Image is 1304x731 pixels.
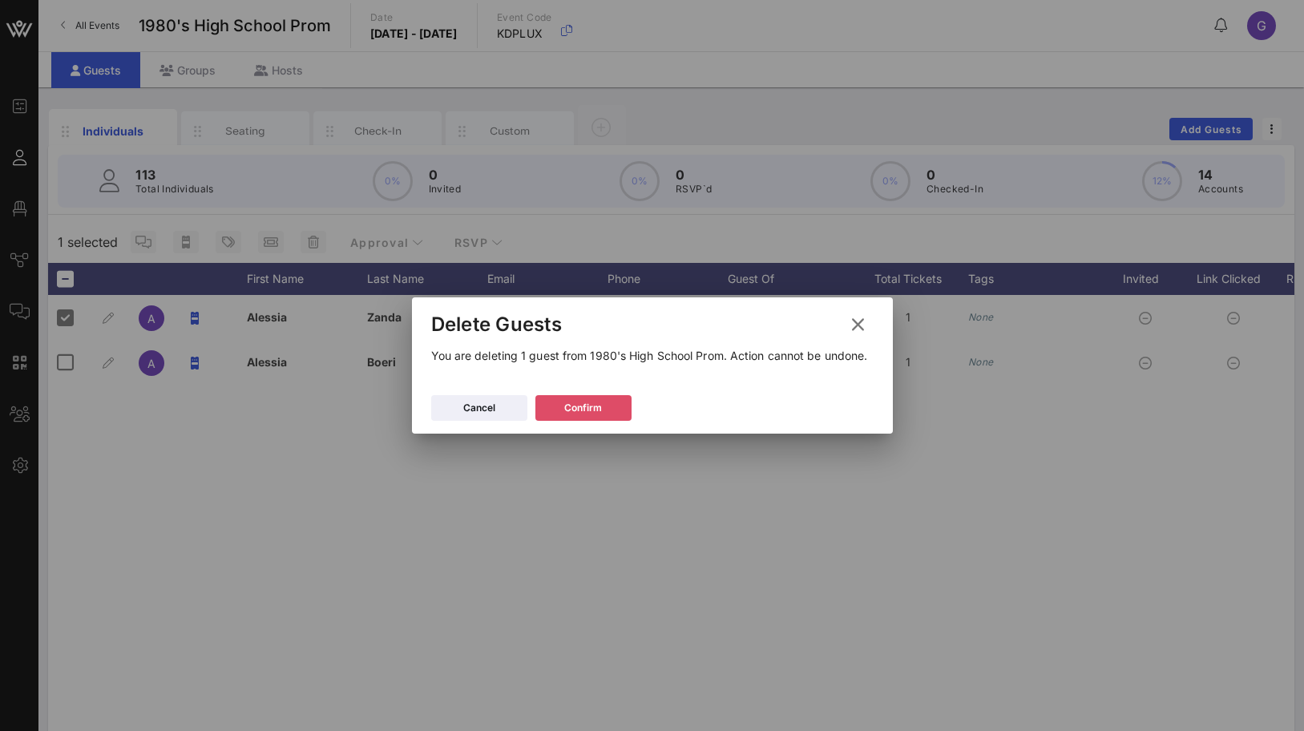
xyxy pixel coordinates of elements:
div: Delete Guests [431,313,562,337]
div: Cancel [463,400,495,416]
button: Confirm [535,395,632,421]
div: Confirm [564,400,602,416]
p: You are deleting 1 guest from 1980's High School Prom. Action cannot be undone. [431,347,874,365]
button: Cancel [431,395,527,421]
